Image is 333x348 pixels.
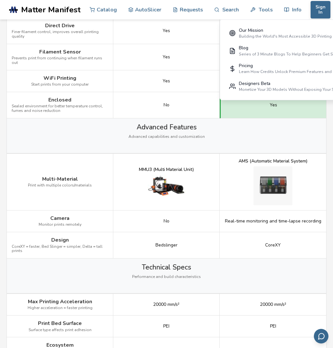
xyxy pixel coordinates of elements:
span: Bedslinger [155,243,178,248]
span: Real-time monitoring and time-lapse recording [225,219,321,224]
span: Enclosed [48,97,71,103]
div: AMS (Automatic Material System) [239,159,307,164]
span: Advanced capabilities and customization [129,135,205,139]
img: Bambu Lab P1S multi-material system [253,166,292,205]
span: No [164,219,169,224]
span: Start prints from your computer [31,82,89,87]
span: Performance and build characteristics [132,275,201,279]
span: Yes [163,54,170,60]
span: 20000 mm/s² [153,302,179,307]
div: MMU3 (Multi Material Unit) [139,167,194,172]
span: Prevents print from continuing when filament runs out [12,56,108,65]
span: Finer filament control, improves overall printing quality [12,30,108,39]
span: Monitor prints remotely [39,222,81,227]
span: PEI [163,324,169,329]
button: Sign In [311,1,330,18]
span: WiFi Printing [43,75,76,81]
span: 20000 mm/s² [260,302,286,307]
span: Filament Sensor [39,49,81,55]
span: Yes [163,28,170,33]
span: Surface type affects print adhesion [29,328,92,332]
span: Yes [270,102,277,108]
span: Higher acceleration = faster printing [28,306,92,310]
span: PEI [270,324,276,329]
span: Multi-Material [42,176,78,182]
span: Sealed environment for better temperature control, fumes and noise reduction [12,104,108,113]
span: CoreXY [265,243,281,248]
span: Direct Drive [45,23,75,29]
span: CoreXY = faster, Bed Slinger = simpler, Delta = tall prints [12,245,108,254]
span: Ecosystem [46,342,74,348]
span: Matter Manifest [21,5,80,14]
span: No [164,102,169,108]
span: Advanced Features [137,123,197,131]
button: Send feedback via email [314,329,328,343]
span: Technical Specs [142,263,191,271]
span: Print with multiple colors/materials [28,183,92,188]
span: Yes [163,78,170,84]
span: Design [51,237,69,243]
span: Camera [50,215,69,221]
span: Max Printing Acceleration [28,299,92,305]
span: Print Bed Surface [38,320,82,326]
img: Prusa MK4 multi-material system [147,175,186,197]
